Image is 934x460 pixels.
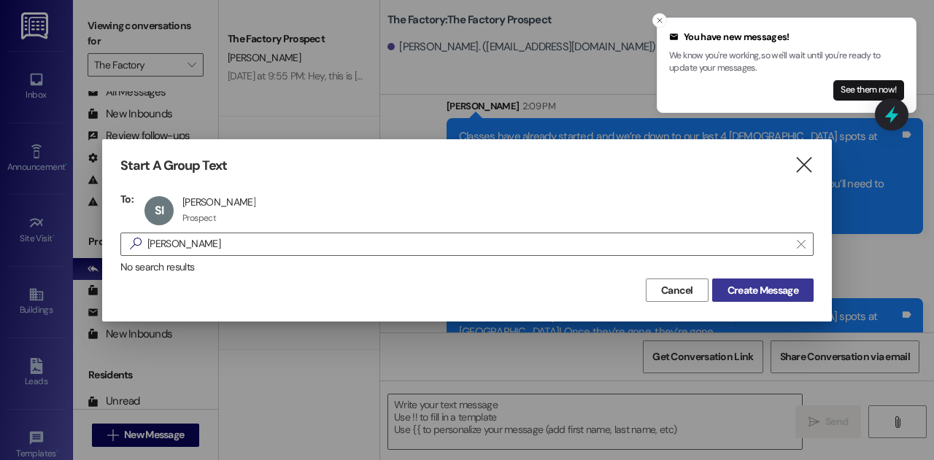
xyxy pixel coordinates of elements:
[155,203,163,218] span: SI
[182,195,255,208] div: [PERSON_NAME]
[124,236,147,252] i: 
[794,157,814,173] i: 
[712,278,814,302] button: Create Message
[797,238,805,250] i: 
[120,192,134,206] h3: To:
[661,283,693,298] span: Cancel
[120,157,227,174] h3: Start A Group Text
[182,212,216,224] div: Prospect
[646,278,709,302] button: Cancel
[120,260,814,275] div: No search results
[669,30,904,44] div: You have new messages!
[652,13,667,28] button: Close toast
[790,233,813,255] button: Clear text
[669,50,904,75] p: We know you're working, so we'll wait until you're ready to update your messages.
[833,80,904,101] button: See them now!
[147,234,790,254] input: Search for any contact or apartment
[727,283,798,298] span: Create Message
